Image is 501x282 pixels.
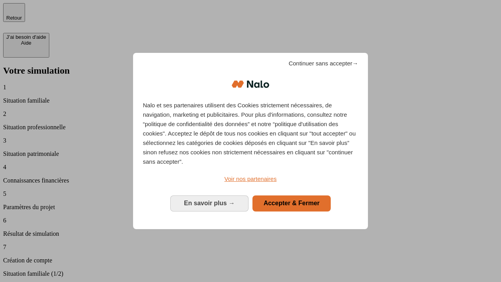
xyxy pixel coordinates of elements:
div: Bienvenue chez Nalo Gestion du consentement [133,53,368,229]
span: Continuer sans accepter→ [288,59,358,68]
span: Accepter & Fermer [263,200,319,206]
a: Voir nos partenaires [143,174,358,184]
button: En savoir plus: Configurer vos consentements [170,195,249,211]
button: Accepter & Fermer: Accepter notre traitement des données et fermer [252,195,331,211]
span: En savoir plus → [184,200,235,206]
img: Logo [232,72,269,96]
p: Nalo et ses partenaires utilisent des Cookies strictement nécessaires, de navigation, marketing e... [143,101,358,166]
span: Voir nos partenaires [224,175,276,182]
